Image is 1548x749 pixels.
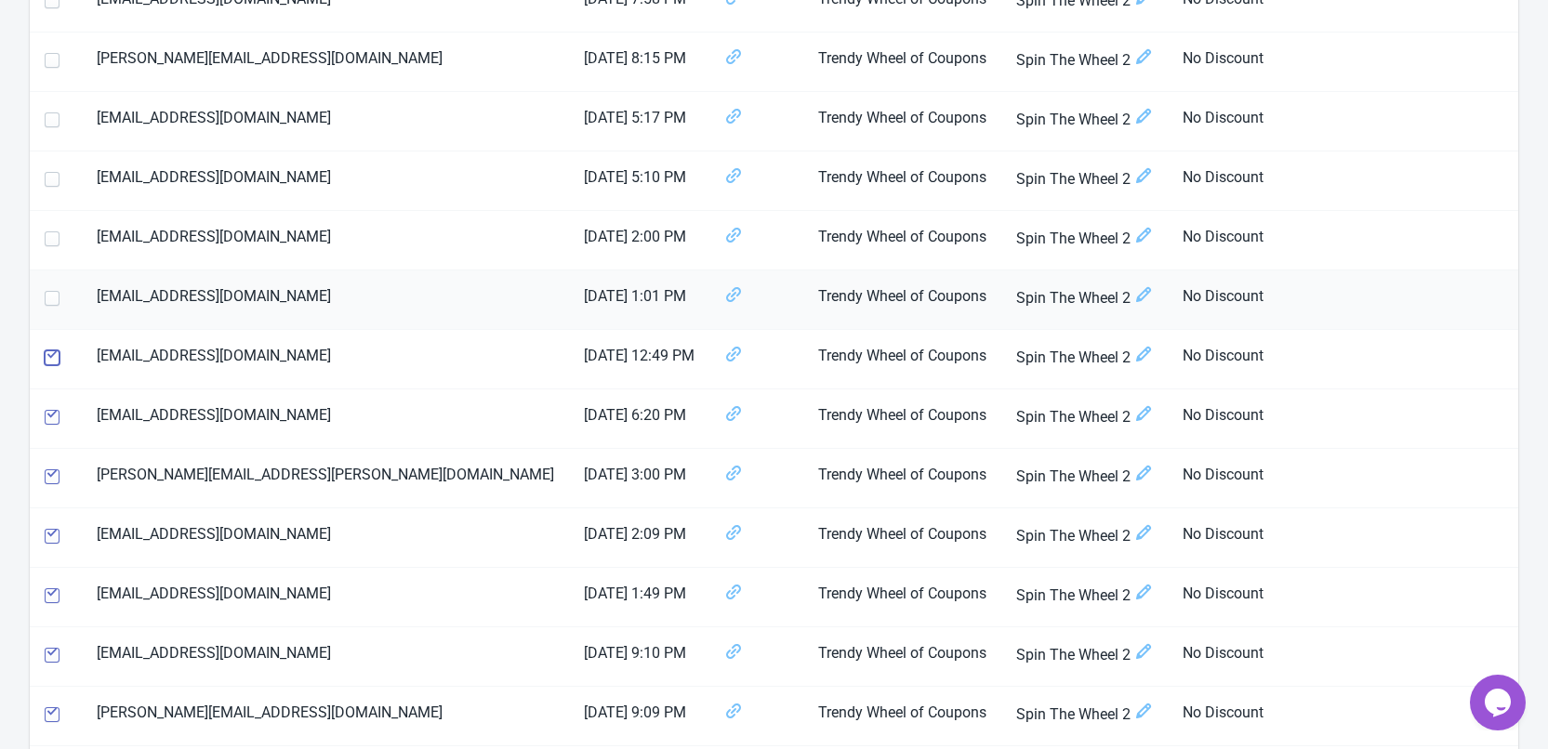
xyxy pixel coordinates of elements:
[803,568,1001,627] td: Trendy Wheel of Coupons
[803,508,1001,568] td: Trendy Wheel of Coupons
[1016,107,1153,132] span: Spin The Wheel 2
[82,508,569,568] td: [EMAIL_ADDRESS][DOMAIN_NAME]
[803,687,1001,746] td: Trendy Wheel of Coupons
[569,389,709,449] td: [DATE] 6:20 PM
[1168,568,1291,627] td: No Discount
[1016,642,1153,667] span: Spin The Wheel 2
[82,270,569,330] td: [EMAIL_ADDRESS][DOMAIN_NAME]
[1168,33,1291,92] td: No Discount
[569,330,709,389] td: [DATE] 12:49 PM
[569,687,709,746] td: [DATE] 9:09 PM
[1016,345,1153,370] span: Spin The Wheel 2
[1168,687,1291,746] td: No Discount
[82,389,569,449] td: [EMAIL_ADDRESS][DOMAIN_NAME]
[1168,270,1291,330] td: No Discount
[803,330,1001,389] td: Trendy Wheel of Coupons
[803,389,1001,449] td: Trendy Wheel of Coupons
[1016,285,1153,310] span: Spin The Wheel 2
[1168,389,1291,449] td: No Discount
[1168,330,1291,389] td: No Discount
[1168,92,1291,151] td: No Discount
[803,449,1001,508] td: Trendy Wheel of Coupons
[82,211,569,270] td: [EMAIL_ADDRESS][DOMAIN_NAME]
[569,568,709,627] td: [DATE] 1:49 PM
[569,508,709,568] td: [DATE] 2:09 PM
[82,92,569,151] td: [EMAIL_ADDRESS][DOMAIN_NAME]
[1168,211,1291,270] td: No Discount
[1168,627,1291,687] td: No Discount
[82,627,569,687] td: [EMAIL_ADDRESS][DOMAIN_NAME]
[569,92,709,151] td: [DATE] 5:17 PM
[803,211,1001,270] td: Trendy Wheel of Coupons
[1016,702,1153,727] span: Spin The Wheel 2
[82,687,569,746] td: [PERSON_NAME][EMAIL_ADDRESS][DOMAIN_NAME]
[1168,508,1291,568] td: No Discount
[1016,464,1153,489] span: Spin The Wheel 2
[569,627,709,687] td: [DATE] 9:10 PM
[569,270,709,330] td: [DATE] 1:01 PM
[1016,523,1153,548] span: Spin The Wheel 2
[1470,675,1529,730] iframe: chat widget
[1016,166,1153,191] span: Spin The Wheel 2
[1168,449,1291,508] td: No Discount
[1016,404,1153,429] span: Spin The Wheel 2
[1168,151,1291,211] td: No Discount
[1016,47,1153,72] span: Spin The Wheel 2
[82,151,569,211] td: [EMAIL_ADDRESS][DOMAIN_NAME]
[803,270,1001,330] td: Trendy Wheel of Coupons
[82,33,569,92] td: [PERSON_NAME][EMAIL_ADDRESS][DOMAIN_NAME]
[803,627,1001,687] td: Trendy Wheel of Coupons
[803,92,1001,151] td: Trendy Wheel of Coupons
[569,449,709,508] td: [DATE] 3:00 PM
[82,568,569,627] td: [EMAIL_ADDRESS][DOMAIN_NAME]
[569,151,709,211] td: [DATE] 5:10 PM
[1016,226,1153,251] span: Spin The Wheel 2
[82,449,569,508] td: [PERSON_NAME][EMAIL_ADDRESS][PERSON_NAME][DOMAIN_NAME]
[569,211,709,270] td: [DATE] 2:00 PM
[1016,583,1153,608] span: Spin The Wheel 2
[569,33,709,92] td: [DATE] 8:15 PM
[803,33,1001,92] td: Trendy Wheel of Coupons
[82,330,569,389] td: [EMAIL_ADDRESS][DOMAIN_NAME]
[803,151,1001,211] td: Trendy Wheel of Coupons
